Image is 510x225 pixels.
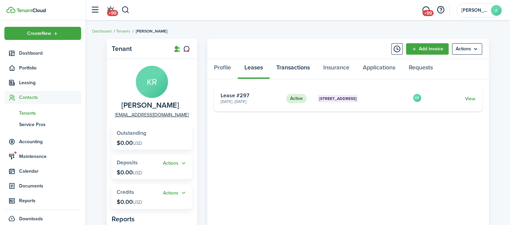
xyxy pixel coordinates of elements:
[27,31,51,36] span: Create New
[19,215,43,222] span: Downloads
[4,47,81,60] a: Dashboard
[104,2,117,19] a: Notifications
[163,189,187,197] button: Actions
[133,199,142,206] span: USD
[461,8,488,13] span: Andrew
[133,169,142,176] span: USD
[4,107,81,119] a: Tenants
[115,111,189,118] a: [EMAIL_ADDRESS][DOMAIN_NAME]
[121,101,179,110] span: Kylie Runion
[465,95,475,102] a: View
[92,28,112,34] a: Dashboard
[19,50,81,57] span: Dashboard
[19,138,81,145] span: Accounting
[270,59,317,79] a: Transactions
[163,189,187,197] button: Open menu
[117,129,146,137] span: Outstanding
[4,194,81,207] a: Reports
[117,199,142,205] p: $0.00
[117,139,142,146] p: $0.00
[19,121,81,128] span: Service Pros
[221,93,281,99] card-title: Lease #297
[89,4,101,16] button: Open sidebar
[19,153,81,160] span: Maintenance
[19,64,81,71] span: Portfolio
[422,10,434,16] span: +99
[19,197,81,204] span: Reports
[19,110,81,117] span: Tenants
[207,59,238,79] a: Profile
[117,188,134,196] span: Credits
[112,45,165,53] panel-main-title: Tenant
[6,7,15,13] img: TenantCloud
[452,43,482,55] button: Open menu
[136,66,168,98] avatar-text: KR
[4,27,81,40] button: Open menu
[19,182,81,189] span: Documents
[406,43,449,55] a: Add invoice
[356,59,402,79] a: Applications
[117,169,142,176] p: $0.00
[121,4,130,16] button: Search
[19,94,81,101] span: Contacts
[317,59,356,79] a: Insurance
[402,59,440,79] a: Requests
[117,159,138,166] span: Deposits
[452,43,482,55] menu-btn: Actions
[133,140,142,147] span: USD
[286,94,307,103] status: Active
[435,4,446,16] button: Open resource center
[163,160,187,167] button: Actions
[319,96,356,102] span: [STREET_ADDRESS]
[19,79,81,86] span: Leasing
[491,5,502,16] avatar-text: A
[419,2,432,19] a: Messaging
[112,214,192,224] panel-main-subtitle: Reports
[4,119,81,130] a: Service Pros
[221,99,281,105] card-description: [DATE] - [DATE]
[19,168,81,175] span: Calendar
[163,160,187,167] button: Open menu
[116,28,130,34] a: Tenants
[107,10,118,16] span: +99
[391,43,403,55] button: Timeline
[136,28,167,34] span: [PERSON_NAME]
[16,8,46,12] img: TenantCloud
